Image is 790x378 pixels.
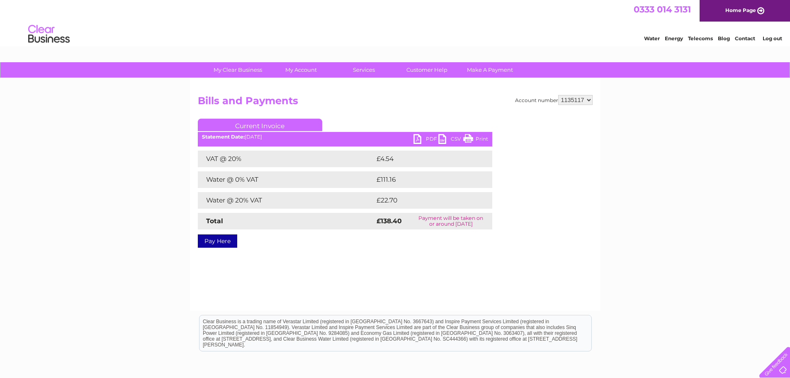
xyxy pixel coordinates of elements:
[202,134,245,140] b: Statement Date:
[718,35,730,41] a: Blog
[393,62,461,78] a: Customer Help
[463,134,488,146] a: Print
[377,217,402,225] strong: £138.40
[330,62,398,78] a: Services
[644,35,660,41] a: Water
[438,134,463,146] a: CSV
[204,62,272,78] a: My Clear Business
[198,95,593,111] h2: Bills and Payments
[763,35,782,41] a: Log out
[456,62,524,78] a: Make A Payment
[688,35,713,41] a: Telecoms
[634,4,691,15] a: 0333 014 3131
[374,171,475,188] td: £111.16
[665,35,683,41] a: Energy
[199,5,591,40] div: Clear Business is a trading name of Verastar Limited (registered in [GEOGRAPHIC_DATA] No. 3667643...
[206,217,223,225] strong: Total
[374,151,473,167] td: £4.54
[198,134,492,140] div: [DATE]
[28,22,70,47] img: logo.png
[735,35,755,41] a: Contact
[515,95,593,105] div: Account number
[267,62,335,78] a: My Account
[198,119,322,131] a: Current Invoice
[198,234,237,248] a: Pay Here
[413,134,438,146] a: PDF
[198,151,374,167] td: VAT @ 20%
[198,192,374,209] td: Water @ 20% VAT
[374,192,475,209] td: £22.70
[198,171,374,188] td: Water @ 0% VAT
[410,213,492,229] td: Payment will be taken on or around [DATE]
